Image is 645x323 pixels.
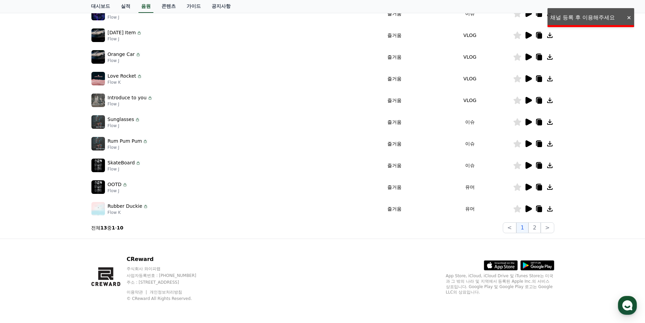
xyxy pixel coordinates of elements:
td: 즐거움 [362,3,427,24]
span: 설정 [105,225,113,230]
td: 즐거움 [362,24,427,46]
button: 1 [516,222,529,233]
p: SkateBoard [108,159,135,166]
p: Flow J [108,36,142,42]
a: 대화 [45,215,87,232]
td: 즐거움 [362,89,427,111]
a: 설정 [87,215,130,232]
td: 즐거움 [362,176,427,198]
p: Flow J [108,188,128,194]
td: VLOG [427,89,513,111]
img: music [91,159,105,172]
p: Flow J [108,101,153,107]
strong: 1 [112,225,115,230]
img: music [91,137,105,150]
img: music [91,202,105,216]
p: Introduce to you [108,94,147,101]
button: > [541,222,554,233]
p: © CReward All Rights Reserved. [127,296,209,301]
button: 2 [529,222,541,233]
td: 즐거움 [362,46,427,68]
p: OOTD [108,181,122,188]
p: Flow J [108,58,141,63]
td: 즐거움 [362,133,427,155]
td: 즐거움 [362,198,427,220]
td: 이슈 [427,133,513,155]
p: 전체 중 - [91,224,124,231]
strong: 10 [117,225,123,230]
p: 주소 : [STREET_ADDRESS] [127,280,209,285]
p: [DATE] Item [108,29,136,36]
img: music [91,115,105,129]
td: 즐거움 [362,155,427,176]
td: 이슈 [427,111,513,133]
td: 즐거움 [362,68,427,89]
p: CReward [127,255,209,263]
p: App Store, iCloud, iCloud Drive 및 iTunes Store는 미국과 그 밖의 나라 및 지역에서 등록된 Apple Inc.의 서비스 상표입니다. Goo... [446,273,554,295]
span: 홈 [21,225,25,230]
p: Sunglasses [108,116,134,123]
p: 사업자등록번호 : [PHONE_NUMBER] [127,273,209,278]
img: music [91,50,105,64]
p: 주식회사 와이피랩 [127,266,209,271]
p: Flow K [108,80,143,85]
td: VLOG [427,24,513,46]
p: Rum Pum Pum [108,138,142,145]
p: Love Rocket [108,73,136,80]
td: 즐거움 [362,111,427,133]
img: music [91,72,105,85]
td: 유머 [427,198,513,220]
button: < [503,222,516,233]
img: music [91,28,105,42]
span: 대화 [62,225,70,231]
td: 이슈 [427,3,513,24]
strong: 13 [101,225,107,230]
p: Flow K [108,210,149,215]
p: Flow J [108,145,148,150]
td: VLOG [427,68,513,89]
td: VLOG [427,46,513,68]
p: Orange Car [108,51,135,58]
p: Flow J [108,123,140,128]
a: 홈 [2,215,45,232]
td: 유머 [427,176,513,198]
img: music [91,180,105,194]
a: 개인정보처리방침 [150,290,182,295]
td: 이슈 [427,155,513,176]
img: music [91,94,105,107]
img: music [91,7,105,20]
p: Flow J [108,15,145,20]
p: Flow J [108,166,141,172]
p: Rubber Duckie [108,203,143,210]
a: 이용약관 [127,290,148,295]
